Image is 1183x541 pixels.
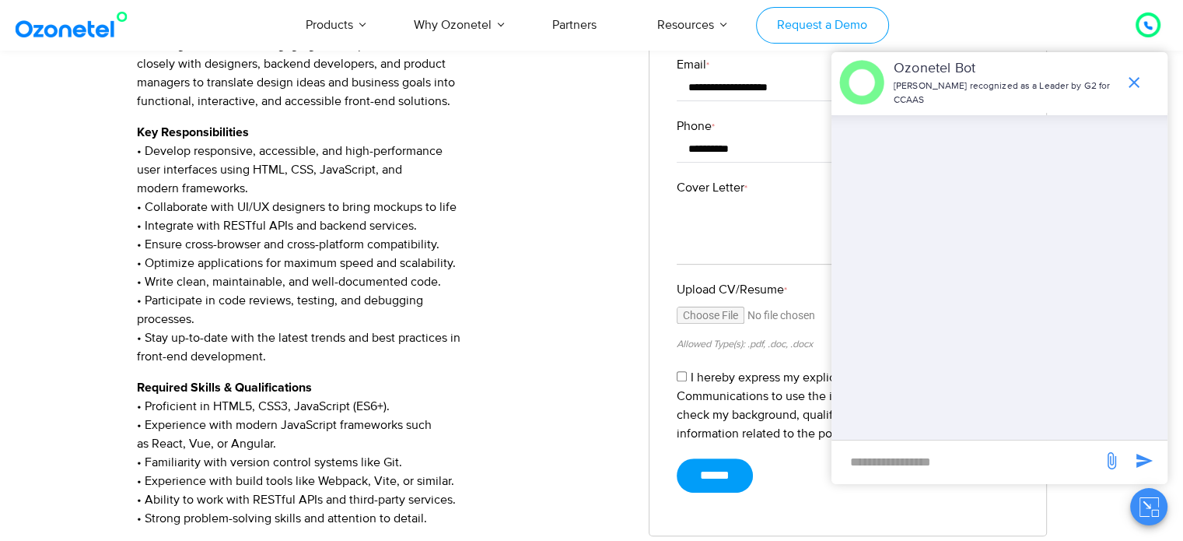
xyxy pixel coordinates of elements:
[1096,445,1127,476] span: send message
[137,378,626,528] p: • Proficient in HTML5, CSS3, JavaScript (ES6+). • Experience with modern JavaScript frameworks su...
[677,280,1019,299] label: Upload CV/Resume
[839,60,884,105] img: header
[894,79,1117,107] p: [PERSON_NAME] recognized as a Leader by G2 for CCAAS
[137,123,626,366] p: • Develop responsive, accessible, and high-performance user interfaces using HTML, CSS, JavaScrip...
[894,58,1117,79] p: Ozonetel Bot
[677,197,1019,265] textarea: To enrich screen reader interactions, please activate Accessibility in Grammarly extension settings
[137,126,249,139] strong: Key Responsibilities
[839,448,1094,476] div: new-msg-input
[756,7,889,44] a: Request a Demo
[677,338,813,350] small: Allowed Type(s): .pdf, .doc, .docx
[137,381,312,394] strong: Required Skills & Qualifications
[677,117,1019,135] label: Phone
[1129,445,1160,476] span: send message
[1118,67,1150,98] span: end chat or minimize
[677,178,1019,197] label: Cover Letter
[677,55,1019,74] label: Email
[1130,488,1167,525] button: Close chat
